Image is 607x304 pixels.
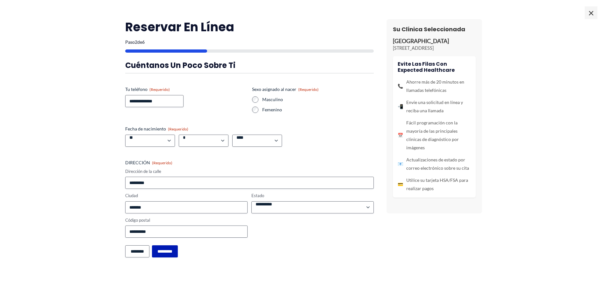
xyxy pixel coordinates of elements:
font: Reservar en línea [125,19,234,35]
font: Paso [125,39,135,45]
font: 2 [135,39,137,45]
font: Dirección de la calle [125,169,161,174]
font: Su clínica seleccionada [393,25,465,33]
font: Femenino [262,107,282,112]
font: (Requerido) [298,87,319,92]
font: [STREET_ADDRESS] [393,45,434,51]
font: Actualizaciones de estado por correo electrónico sobre su cita [406,157,469,171]
font: Fecha de nacimiento [125,126,166,131]
font: 📲 [398,104,403,109]
font: [GEOGRAPHIC_DATA] [393,38,449,44]
font: 📅 [398,132,403,138]
font: 📧 [398,161,403,167]
font: Utilice su tarjeta HSA/FSA para realizar pagos [406,177,468,191]
font: 📞 [398,83,403,89]
font: Evite las filas con Expected Healthcare [398,60,455,74]
font: Ahorre más de 20 minutos en llamadas telefónicas [406,79,464,93]
font: Sexo asignado al nacer [252,86,296,92]
font: Ciudad [125,193,138,198]
font: de [137,39,142,45]
font: × [588,6,594,19]
font: Masculino [262,97,283,102]
font: 💳 [398,182,403,187]
font: 6 [142,39,145,45]
font: (Requerido) [149,87,170,92]
font: Código postal [125,218,150,223]
font: Tu teléfono [125,86,148,92]
font: (Requerido) [168,127,188,131]
font: Estado [251,193,264,198]
font: Envíe una solicitud en línea y reciba una llamada [406,100,463,113]
font: DIRECCIÓN [125,160,150,165]
font: (Requerido) [152,160,172,165]
font: Fácil programación con la mayoría de las principales clínicas de diagnóstico por imágenes [406,120,459,150]
font: Cuéntanos un poco sobre ti [125,60,235,70]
